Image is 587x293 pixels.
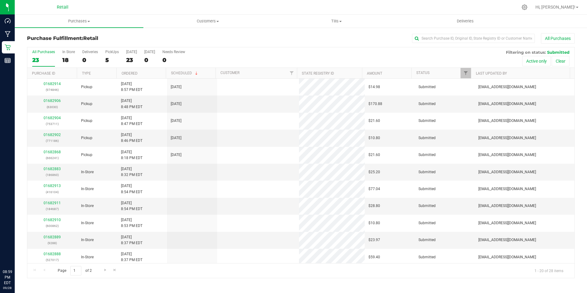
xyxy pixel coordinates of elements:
[81,84,92,90] span: Pickup
[31,223,74,229] p: (600862)
[122,71,138,76] a: Ordered
[418,169,436,175] span: Submitted
[31,138,74,144] p: (771186)
[171,101,181,107] span: [DATE]
[70,266,81,275] input: 1
[5,18,11,24] inline-svg: Dashboard
[272,15,401,28] a: Tills
[418,220,436,226] span: Submitted
[111,266,119,274] a: Go to the last page
[521,4,528,10] div: Manage settings
[62,50,75,54] div: In Store
[476,71,507,76] a: Last Updated By
[121,217,142,229] span: [DATE] 8:53 PM EDT
[82,50,98,54] div: Deliveries
[478,186,536,192] span: [EMAIL_ADDRESS][DOMAIN_NAME]
[31,155,74,161] p: (666241)
[171,71,199,75] a: Scheduled
[121,183,142,195] span: [DATE] 8:54 PM EDT
[506,50,546,55] span: Filtering on status:
[144,18,272,24] span: Customers
[121,98,142,110] span: [DATE] 8:48 PM EDT
[368,135,380,141] span: $10.80
[126,57,137,64] div: 23
[368,101,382,107] span: $170.88
[418,135,436,141] span: Submitted
[401,15,530,28] a: Deliveries
[5,57,11,64] inline-svg: Reports
[478,152,536,158] span: [EMAIL_ADDRESS][DOMAIN_NAME]
[81,220,94,226] span: In-Store
[418,186,436,192] span: Submitted
[478,220,536,226] span: [EMAIL_ADDRESS][DOMAIN_NAME]
[82,57,98,64] div: 0
[32,71,55,76] a: Purchase ID
[44,167,61,171] a: 01682883
[31,121,74,127] p: (753711)
[126,50,137,54] div: [DATE]
[220,71,239,75] a: Customer
[31,257,74,263] p: (527017)
[418,203,436,209] span: Submitted
[81,118,92,124] span: Pickup
[121,115,142,127] span: [DATE] 8:47 PM EDT
[3,286,12,290] p: 09/28
[32,50,55,54] div: All Purchases
[31,206,74,212] p: (184687)
[31,189,74,195] p: (416104)
[478,118,536,124] span: [EMAIL_ADDRESS][DOMAIN_NAME]
[44,252,61,256] a: 01682888
[478,84,536,90] span: [EMAIL_ADDRESS][DOMAIN_NAME]
[522,56,551,66] button: Active only
[478,254,536,260] span: [EMAIL_ADDRESS][DOMAIN_NAME]
[412,34,535,43] input: Search Purchase ID, Original ID, State Registry ID or Customer Name...
[367,71,382,76] a: Amount
[15,15,143,28] a: Purchases
[44,235,61,239] a: 01682889
[368,84,380,90] span: $14.98
[81,186,94,192] span: In-Store
[478,169,536,175] span: [EMAIL_ADDRESS][DOMAIN_NAME]
[273,18,401,24] span: Tills
[171,135,181,141] span: [DATE]
[121,132,142,144] span: [DATE] 8:46 PM EDT
[171,84,181,90] span: [DATE]
[121,166,142,178] span: [DATE] 8:32 PM EDT
[144,57,155,64] div: 0
[121,81,142,93] span: [DATE] 8:57 PM EDT
[418,118,436,124] span: Submitted
[368,118,380,124] span: $21.60
[162,57,185,64] div: 0
[81,169,94,175] span: In-Store
[5,44,11,50] inline-svg: Retail
[52,266,97,275] span: Page of 2
[31,172,74,178] p: (186860)
[547,50,570,55] span: Submitted
[121,149,142,161] span: [DATE] 8:18 PM EDT
[57,5,68,10] span: Retail
[44,184,61,188] a: 01682913
[3,269,12,286] p: 08:59 PM EDT
[302,71,334,76] a: State Registry ID
[530,266,568,275] span: 1 - 20 of 28 items
[368,237,380,243] span: $23.97
[541,33,575,44] button: All Purchases
[121,234,142,246] span: [DATE] 8:37 PM EDT
[44,116,61,120] a: 01682904
[44,201,61,205] a: 01682911
[552,56,570,66] button: Clear
[81,152,92,158] span: Pickup
[44,133,61,137] a: 01682902
[418,152,436,158] span: Submitted
[31,240,74,246] p: (9288)
[44,150,61,154] a: 01682868
[418,84,436,90] span: Submitted
[105,57,119,64] div: 5
[418,237,436,243] span: Submitted
[44,99,61,103] a: 01682906
[83,35,98,41] span: Retail
[82,71,91,76] a: Type
[478,237,536,243] span: [EMAIL_ADDRESS][DOMAIN_NAME]
[5,31,11,37] inline-svg: Manufacturing
[81,254,94,260] span: In-Store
